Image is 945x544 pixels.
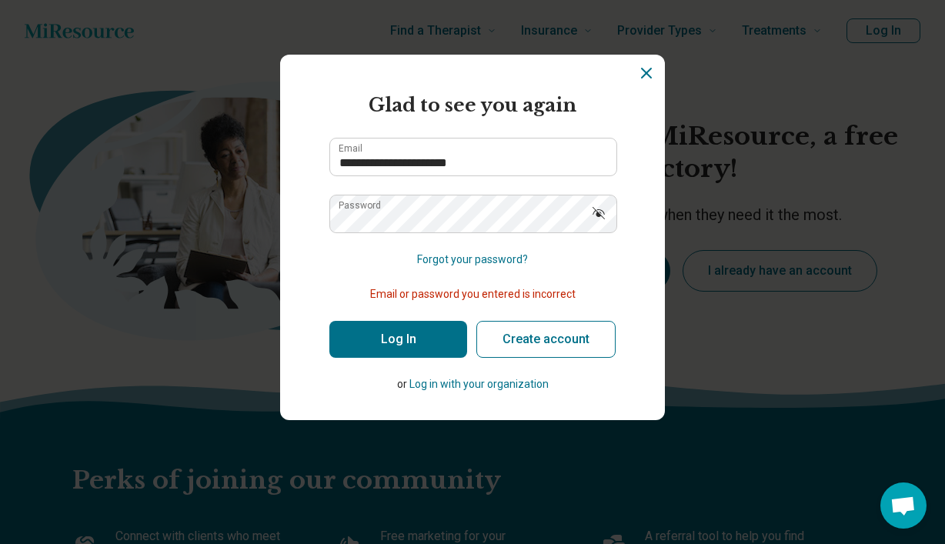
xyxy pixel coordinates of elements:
button: Log In [329,321,467,358]
label: Password [339,201,381,210]
p: or [329,376,616,392]
button: Create account [476,321,616,358]
button: Show password [582,195,616,232]
label: Email [339,144,362,153]
button: Forgot your password? [417,252,528,268]
h2: Glad to see you again [329,92,616,119]
button: Dismiss [637,64,656,82]
p: Email or password you entered is incorrect [329,286,616,302]
section: Login Dialog [280,55,665,420]
button: Log in with your organization [409,376,549,392]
